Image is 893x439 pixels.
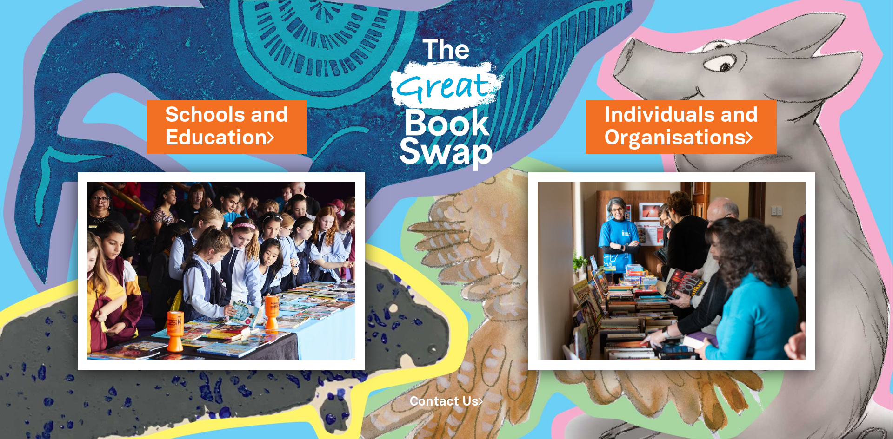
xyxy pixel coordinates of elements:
img: Individuals and Organisations [528,172,815,370]
a: Schools andEducation [165,101,288,153]
img: Great Bookswap logo [379,11,514,190]
a: Contact Us [410,396,483,408]
img: Schools and Education [78,172,365,370]
a: Individuals andOrganisations [604,101,758,153]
